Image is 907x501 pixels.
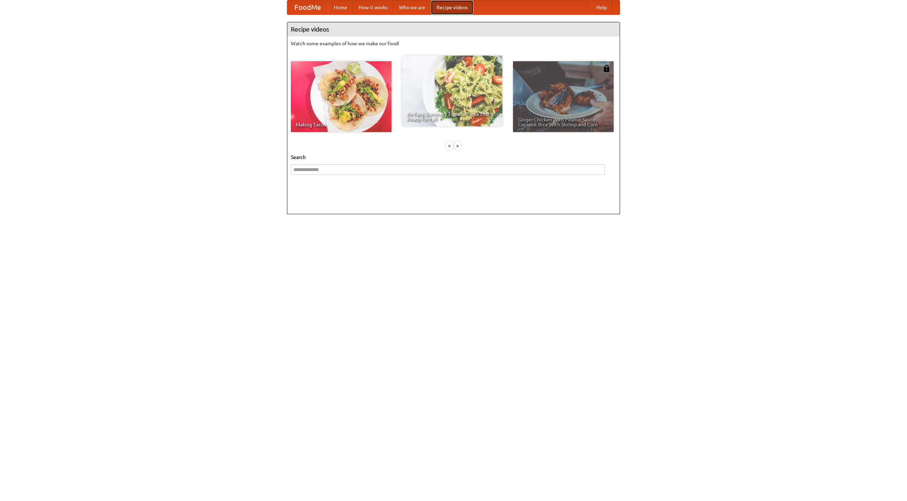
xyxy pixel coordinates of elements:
h4: Recipe videos [287,22,620,36]
h5: Search [291,154,616,161]
a: Who we are [393,0,431,15]
span: An Easy, Summery Tomato Pasta That's Ready for Fall [407,112,497,121]
a: Recipe videos [431,0,473,15]
span: Making Tacos [296,122,387,127]
a: Home [328,0,353,15]
a: FoodMe [287,0,328,15]
p: Watch some examples of how we make our food! [291,40,616,47]
a: Making Tacos [291,61,391,132]
div: » [455,141,461,150]
a: An Easy, Summery Tomato Pasta That's Ready for Fall [402,56,502,126]
div: « [446,141,452,150]
img: 483408.png [603,65,610,72]
a: Help [591,0,613,15]
a: How it works [353,0,393,15]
